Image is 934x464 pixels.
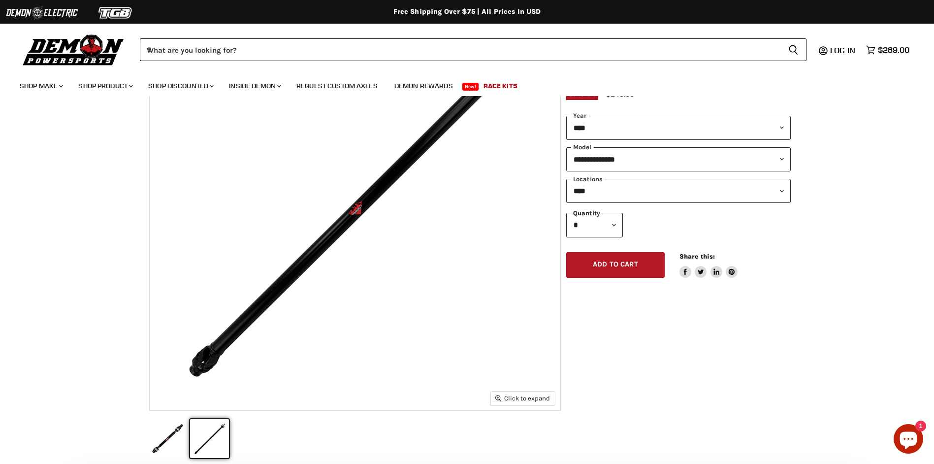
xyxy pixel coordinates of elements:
a: Shop Product [71,76,139,96]
select: modal-name [566,147,791,171]
aside: Share this: [679,252,738,278]
span: $289.00 [878,45,909,55]
a: Race Kits [476,76,525,96]
a: Demon Rewards [387,76,460,96]
button: Add to cart [566,252,665,278]
span: Add to cart [593,260,638,268]
inbox-online-store-chat: Shopify online store chat [891,424,926,456]
select: year [566,116,791,140]
a: Shop Discounted [141,76,220,96]
span: Click to expand [495,395,550,402]
button: IMAGE thumbnail [190,419,229,458]
img: TGB Logo 2 [79,3,153,22]
a: $289.00 [861,43,914,57]
input: When autocomplete results are available use up and down arrows to review and enter to select [140,38,780,61]
a: Shop Make [12,76,69,96]
img: Demon Powersports [20,32,128,67]
select: Quantity [566,213,623,237]
span: Log in [830,45,855,55]
form: Product [140,38,806,61]
span: Share this: [679,253,715,260]
a: Log in [826,46,861,55]
ul: Main menu [12,72,907,96]
button: Click to expand [491,392,555,405]
div: Free Shipping Over $75 | All Prices In USD [73,7,861,16]
button: IMAGE thumbnail [148,419,187,458]
button: Search [780,38,806,61]
a: Request Custom Axles [289,76,385,96]
img: Demon Electric Logo 2 [5,3,79,22]
a: Inside Demon [222,76,287,96]
select: keys [566,179,791,203]
span: New! [462,83,479,91]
